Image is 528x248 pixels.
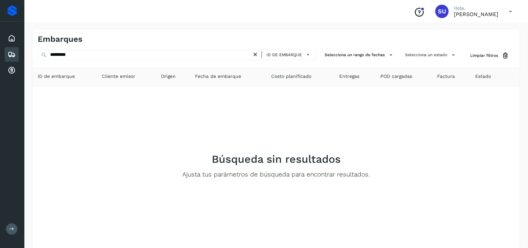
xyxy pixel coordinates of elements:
div: Embarques [5,47,19,62]
div: Inicio [5,31,19,46]
p: Sayra Ugalde [454,11,498,17]
h2: Búsqueda sin resultados [212,153,341,165]
h4: Embarques [38,34,82,44]
span: ID de embarque [38,73,75,80]
span: Limpiar filtros [470,52,498,58]
span: Factura [437,73,455,80]
button: Selecciona un rango de fechas [322,49,397,60]
p: Ajusta tus parámetros de búsqueda para encontrar resultados. [182,171,370,178]
span: Entregas [339,73,359,80]
span: Costo planificado [271,73,311,80]
span: POD cargadas [380,73,412,80]
div: Cuentas por cobrar [5,63,19,78]
p: Hola, [454,5,498,11]
span: Cliente emisor [102,73,135,80]
span: Fecha de embarque [195,73,241,80]
span: Estado [475,73,491,80]
button: Selecciona un estado [402,49,460,60]
span: Origen [161,73,176,80]
button: Limpiar filtros [465,49,514,62]
button: ID de embarque [265,50,314,59]
span: ID de embarque [267,52,302,58]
